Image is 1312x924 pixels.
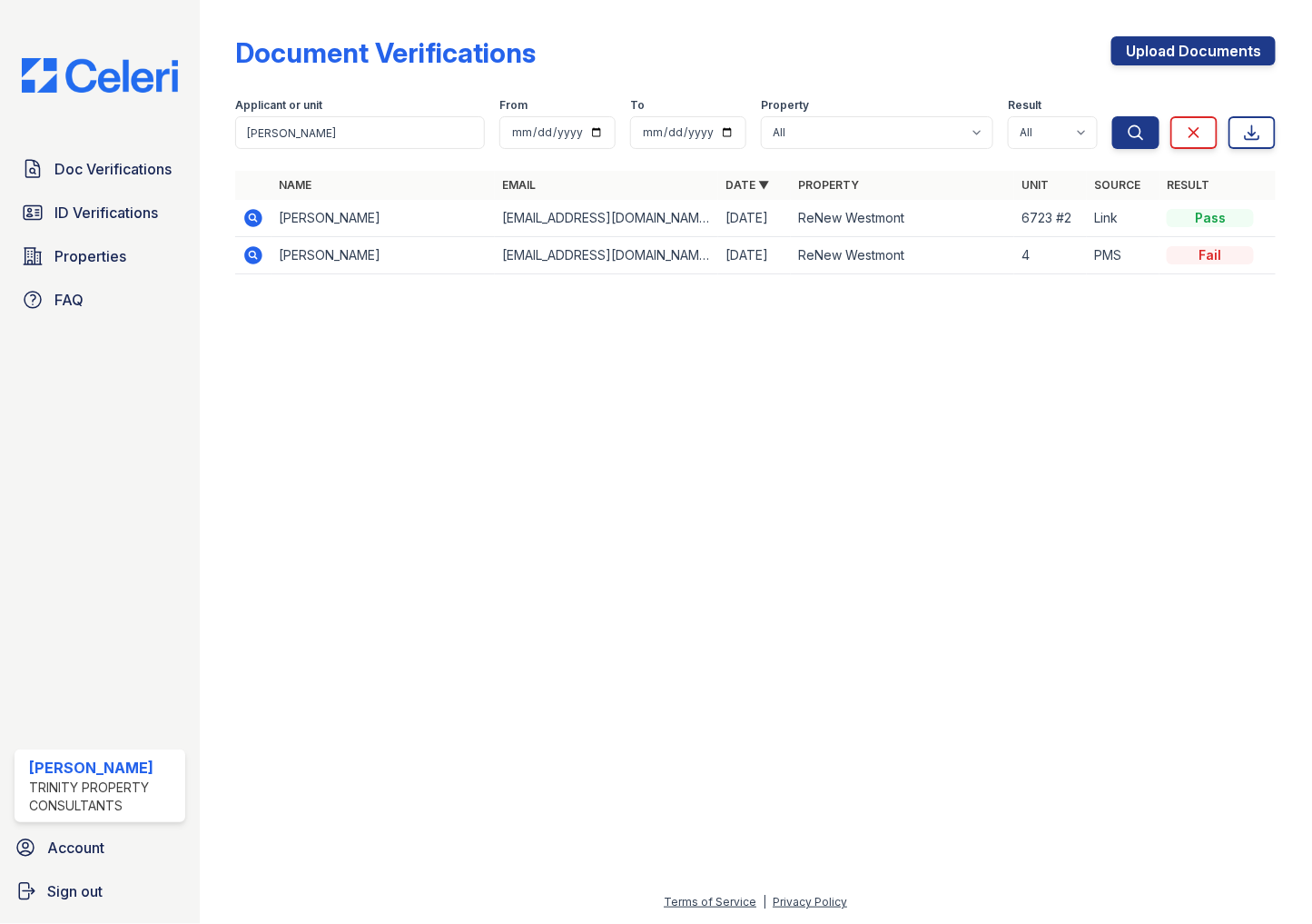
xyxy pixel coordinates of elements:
[499,98,528,113] label: From
[54,245,126,267] span: Properties
[47,837,104,859] span: Account
[271,237,495,274] td: [PERSON_NAME]
[235,36,536,69] div: Document Verifications
[495,237,718,274] td: [EMAIL_ADDRESS][DOMAIN_NAME]
[279,178,311,192] a: Name
[1111,36,1276,65] a: Upload Documents
[791,200,1014,237] td: ReNew Westmont
[718,237,791,274] td: [DATE]
[54,202,158,224] span: ID Verifications
[29,779,178,815] div: Trinity Property Consultants
[15,282,185,318] a: FAQ
[1167,246,1254,264] div: Fail
[718,200,791,237] td: [DATE]
[495,200,718,237] td: [EMAIL_ADDRESS][DOMAIN_NAME]
[54,289,84,311] span: FAQ
[502,178,536,192] a: Email
[7,873,192,909] a: Sign out
[235,116,485,149] input: Search by name, email, or unit number
[763,895,766,909] div: |
[1014,237,1087,274] td: 4
[7,830,192,866] a: Account
[15,238,185,274] a: Properties
[29,757,178,779] div: [PERSON_NAME]
[1167,209,1254,227] div: Pass
[773,895,847,909] a: Privacy Policy
[54,158,172,180] span: Doc Verifications
[1087,200,1159,237] td: Link
[235,98,322,113] label: Applicant or unit
[664,895,756,909] a: Terms of Service
[271,200,495,237] td: [PERSON_NAME]
[761,98,809,113] label: Property
[1094,178,1140,192] a: Source
[47,880,103,902] span: Sign out
[15,194,185,231] a: ID Verifications
[1167,178,1209,192] a: Result
[1008,98,1041,113] label: Result
[725,178,769,192] a: Date ▼
[1014,200,1087,237] td: 6723 #2
[1021,178,1049,192] a: Unit
[791,237,1014,274] td: ReNew Westmont
[798,178,859,192] a: Property
[630,98,645,113] label: To
[15,151,185,187] a: Doc Verifications
[1087,237,1159,274] td: PMS
[7,58,192,93] img: CE_Logo_Blue-a8612792a0a2168367f1c8372b55b34899dd931a85d93a1a3d3e32e68fde9ad4.png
